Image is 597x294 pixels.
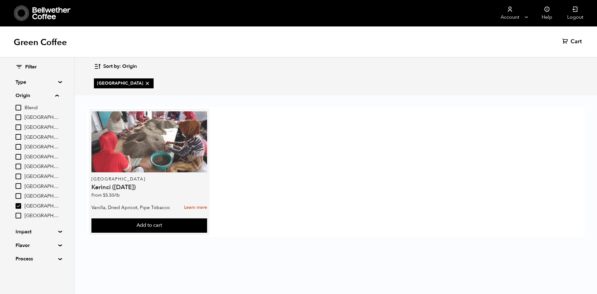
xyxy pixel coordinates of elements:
input: [GEOGRAPHIC_DATA] [16,164,21,169]
span: [GEOGRAPHIC_DATA] [25,124,59,131]
span: $ [103,192,105,198]
span: [GEOGRAPHIC_DATA] [25,114,59,121]
span: Blend [25,105,59,111]
input: [GEOGRAPHIC_DATA] [16,114,21,120]
summary: Origin [16,92,59,99]
a: Learn more [184,201,207,214]
span: Filter [25,64,37,71]
bdi: 5.50 [103,192,120,198]
summary: Type [16,78,58,86]
h1: Green Coffee [14,37,67,48]
input: [GEOGRAPHIC_DATA] [16,213,21,218]
input: [GEOGRAPHIC_DATA] [16,124,21,130]
button: Sort by: Origin [94,59,137,74]
input: [GEOGRAPHIC_DATA] [16,154,21,160]
input: [GEOGRAPHIC_DATA] [16,144,21,150]
span: From [91,192,120,198]
p: Vanilla, Dried Apricot, Pipe Tobacco [91,203,170,212]
input: Blend [16,105,21,110]
p: [GEOGRAPHIC_DATA] [91,177,207,181]
span: [GEOGRAPHIC_DATA] [25,144,59,151]
input: [GEOGRAPHIC_DATA] [16,183,21,189]
input: [GEOGRAPHIC_DATA] [16,134,21,140]
span: [GEOGRAPHIC_DATA] [97,80,150,86]
span: [GEOGRAPHIC_DATA] [25,193,59,200]
input: [GEOGRAPHIC_DATA] [16,203,21,209]
a: Cart [562,38,583,45]
span: [GEOGRAPHIC_DATA] [25,203,59,210]
input: [GEOGRAPHIC_DATA] [16,193,21,199]
h4: Kerinci ([DATE]) [91,184,207,190]
span: [GEOGRAPHIC_DATA] [25,134,59,141]
span: [GEOGRAPHIC_DATA] [25,212,59,219]
span: [GEOGRAPHIC_DATA] [25,173,59,180]
input: [GEOGRAPHIC_DATA] [16,174,21,179]
span: [GEOGRAPHIC_DATA] [25,163,59,170]
button: Add to cart [91,218,207,233]
summary: Flavor [16,242,58,249]
summary: Process [16,255,58,263]
span: Sort by: Origin [103,63,137,70]
summary: Impact [16,228,58,236]
span: [GEOGRAPHIC_DATA] [25,154,59,161]
span: [GEOGRAPHIC_DATA] [25,183,59,190]
span: /lb [114,192,120,198]
span: Cart [571,38,582,45]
